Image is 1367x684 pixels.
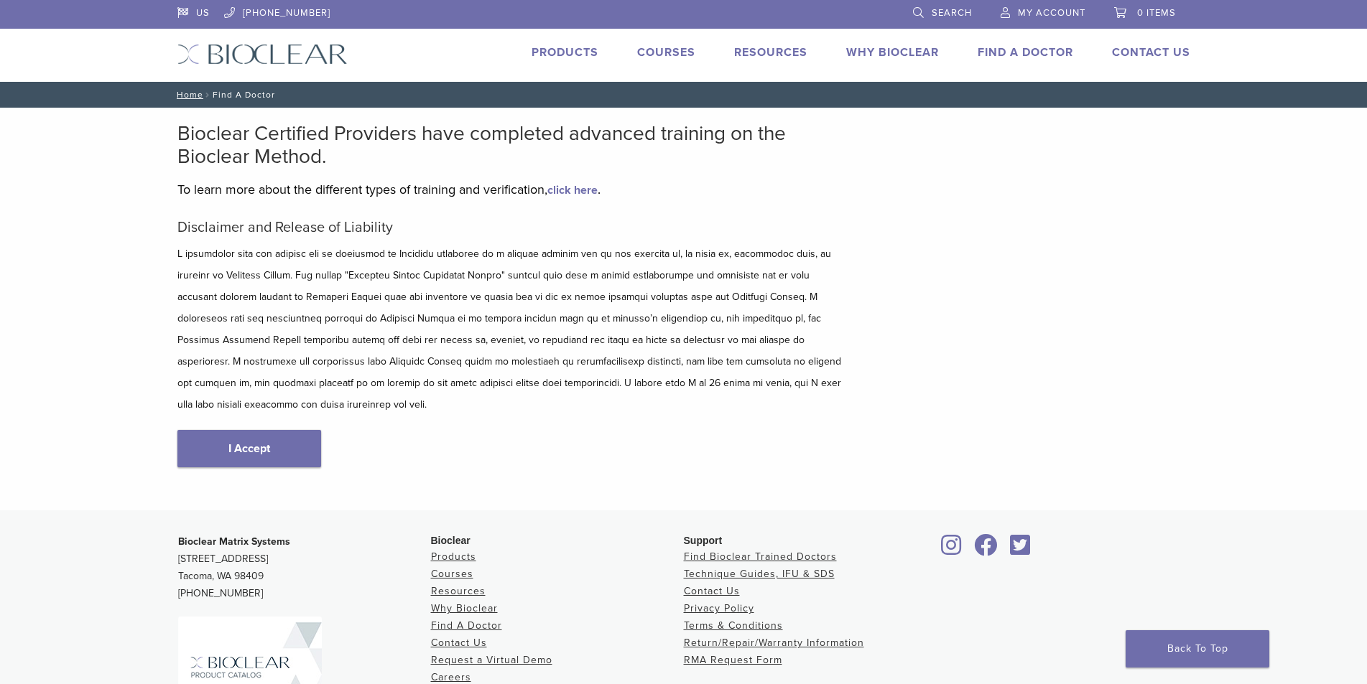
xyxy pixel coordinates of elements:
a: Courses [431,568,473,580]
span: 0 items [1137,7,1176,19]
a: Technique Guides, IFU & SDS [684,568,835,580]
a: Bioclear [937,543,967,557]
p: L ipsumdolor sita con adipisc eli se doeiusmod te Incididu utlaboree do m aliquae adminim ven qu ... [177,243,845,416]
h2: Bioclear Certified Providers have completed advanced training on the Bioclear Method. [177,122,845,168]
a: Privacy Policy [684,602,754,614]
a: click here [547,183,598,197]
a: Why Bioclear [431,602,498,614]
a: Contact Us [684,585,740,597]
span: Bioclear [431,535,471,546]
a: Find A Doctor [431,619,502,632]
a: Products [431,551,476,563]
a: Home [172,90,203,100]
a: Find Bioclear Trained Doctors [684,551,837,563]
a: Terms & Conditions [684,619,783,632]
a: Request a Virtual Demo [431,654,552,666]
a: Products [532,45,598,60]
a: Return/Repair/Warranty Information [684,637,864,649]
span: Search [932,7,972,19]
a: Resources [734,45,807,60]
a: Contact Us [1112,45,1190,60]
nav: Find A Doctor [167,82,1201,108]
a: Contact Us [431,637,487,649]
span: My Account [1018,7,1085,19]
a: Bioclear [970,543,1003,557]
a: I Accept [177,430,321,467]
a: Find A Doctor [978,45,1073,60]
span: / [203,91,213,98]
span: Support [684,535,723,546]
a: Why Bioclear [846,45,939,60]
h5: Disclaimer and Release of Liability [177,219,845,236]
a: RMA Request Form [684,654,782,666]
a: Back To Top [1126,630,1269,667]
img: Bioclear [177,44,348,65]
strong: Bioclear Matrix Systems [178,535,290,548]
p: To learn more about the different types of training and verification, . [177,179,845,200]
a: Careers [431,671,471,683]
p: [STREET_ADDRESS] Tacoma, WA 98409 [PHONE_NUMBER] [178,533,431,602]
a: Resources [431,585,486,597]
a: Courses [637,45,695,60]
a: Bioclear [1006,543,1036,557]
